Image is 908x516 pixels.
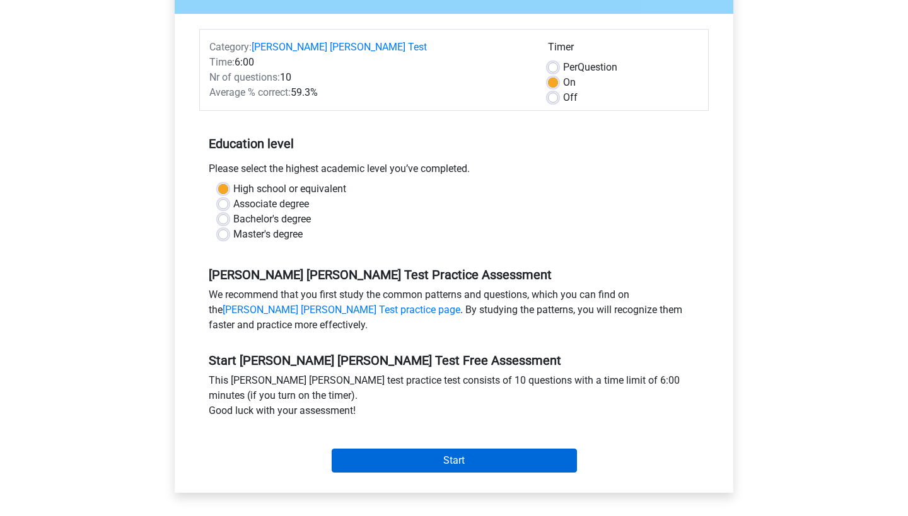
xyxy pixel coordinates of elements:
[200,55,538,70] div: 6:00
[199,161,709,181] div: Please select the highest academic level you’ve completed.
[209,41,252,53] span: Category:
[233,197,309,212] label: Associate degree
[548,40,699,60] div: Timer
[252,41,427,53] a: [PERSON_NAME] [PERSON_NAME] Test
[199,373,709,423] div: This [PERSON_NAME] [PERSON_NAME] test practice test consists of 10 questions with a time limit of...
[209,86,291,98] span: Average % correct:
[209,131,699,156] h5: Education level
[563,60,617,75] label: Question
[209,353,699,368] h5: Start [PERSON_NAME] [PERSON_NAME] Test Free Assessment
[563,90,578,105] label: Off
[200,85,538,100] div: 59.3%
[209,56,235,68] span: Time:
[223,304,460,316] a: [PERSON_NAME] [PERSON_NAME] Test practice page
[199,287,709,338] div: We recommend that you first study the common patterns and questions, which you can find on the . ...
[563,61,578,73] span: Per
[200,70,538,85] div: 10
[332,449,577,473] input: Start
[233,212,311,227] label: Bachelor's degree
[563,75,576,90] label: On
[233,227,303,242] label: Master's degree
[209,71,280,83] span: Nr of questions:
[233,181,346,197] label: High school or equivalent
[209,267,699,282] h5: [PERSON_NAME] [PERSON_NAME] Test Practice Assessment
